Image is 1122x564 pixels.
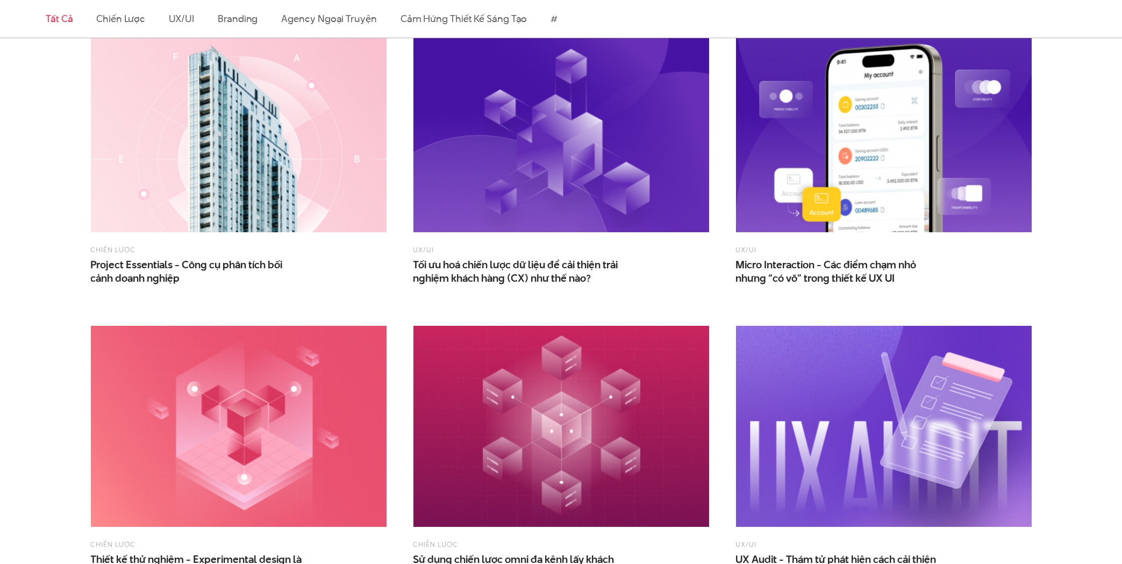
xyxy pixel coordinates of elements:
[413,245,434,254] a: UX/UI
[413,272,591,285] span: nghiệm khách hàng (CX) như thế nào?
[736,258,951,285] a: Micro Interaction - Các điểm chạm nhỏnhưng “có võ” trong thiết kế UX UI
[91,258,306,285] a: Project Essentials - Công cụ phân tích bốicảnh doanh nghiệp
[91,539,136,549] a: Chiến lược
[413,31,709,232] img: Tối ưu hoá chiến lược dữ liệu để cải thiện trải nghiệm khách hàng (CX) như thế nào?
[736,31,1032,232] img: Micro Interaction - Các điểm chạm nhỏ nhưng “có võ” trong thiết kế UX UI
[96,12,145,25] a: Chiến lược
[551,12,558,25] a: #
[413,326,709,527] img: Sử dụng chiến lược omni đa kênh lấy khách hàng làm trung tâm để mở rộng thị phần
[736,539,757,549] a: UX/UI
[736,258,951,285] span: Micro Interaction - Các điểm chạm nhỏ
[413,258,628,285] span: Tối ưu hoá chiến lược dữ liệu để cải thiện trải
[736,245,757,254] a: UX/UI
[281,12,376,25] a: Agency ngoại truyện
[91,272,180,285] span: cảnh doanh nghiệp
[401,12,527,25] a: Cảm hứng thiết kế sáng tạo
[91,31,387,232] img: Project Essentials - Công cụ phân tích bối cảnh doanh nghiệp
[91,245,136,254] a: Chiến lược
[169,12,195,25] a: UX/UI
[91,326,387,527] img: Thiết kế thử nghiệm - Experimental design là gì
[736,272,895,285] span: nhưng “có võ” trong thiết kế UX UI
[91,258,306,285] span: Project Essentials - Công cụ phân tích bối
[736,326,1032,527] img: UX Audit - Thám tử phát hiện cách cải thiện trải nghiệm người dùng
[218,12,258,25] a: Branding
[413,258,628,285] a: Tối ưu hoá chiến lược dữ liệu để cải thiện trảinghiệm khách hàng (CX) như thế nào?
[46,12,73,25] a: Tất cả
[413,539,459,549] a: Chiến lược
